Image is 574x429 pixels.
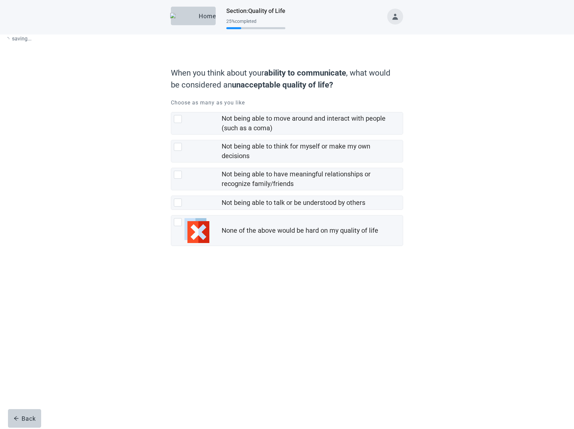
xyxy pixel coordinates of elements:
div: Back [14,415,36,422]
div: Not being able to think for myself or make my own decisions, checkbox, not checked [171,140,403,162]
p: Choose as many as you like [171,99,403,107]
button: ElephantHome [171,7,216,25]
label: When you think about your , what would be considered an [171,67,400,91]
div: Home [176,13,210,19]
span: loading [5,36,10,41]
strong: ability to communicate [264,68,346,78]
div: Not being able to move around and interact with people (such as a coma) [222,114,399,133]
div: None of the above would be hard on my quality of life [222,226,378,235]
div: Not being able to talk or be understood by others, checkbox, not checked [171,196,403,210]
img: Elephant [170,13,196,19]
span: arrow-left [14,416,19,421]
div: Not being able to think for myself or make my own decisions [222,142,399,161]
div: Not being able to move around and interact with people (such as a coma), checkbox, not checked [171,112,403,135]
p: saving ... [5,34,32,43]
button: Toggle account menu [387,9,403,25]
button: arrow-leftBack [8,409,41,428]
div: Progress section [226,16,285,32]
h1: Section : Quality of Life [226,6,285,16]
div: Not being able to have meaningful relationships or recognize family/friends [222,169,399,189]
div: None of the above would be hard on my quality of life, checkbox, not checked [171,215,403,246]
div: 25 % completed [226,19,285,24]
div: Not being able to talk or be understood by others [222,198,365,208]
div: Not being able to have meaningful relationships or recognize family/friends, checkbox, not checked [171,168,403,190]
strong: unacceptable quality of life? [232,80,333,90]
